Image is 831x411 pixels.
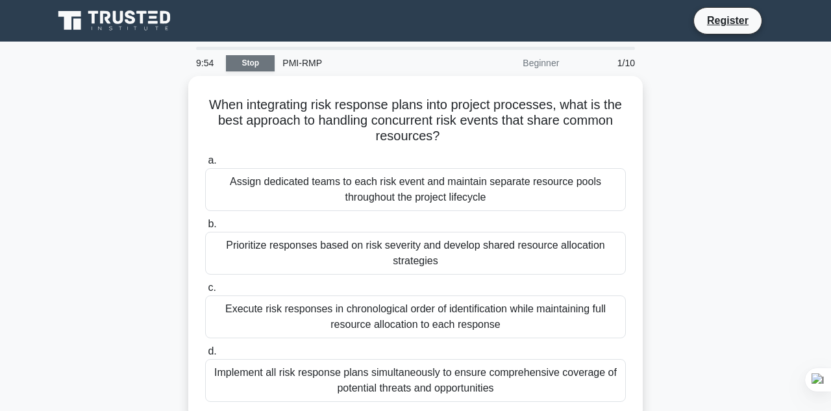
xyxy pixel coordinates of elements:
[226,55,275,71] a: Stop
[453,50,567,76] div: Beginner
[567,50,643,76] div: 1/10
[208,345,216,356] span: d.
[208,155,216,166] span: a.
[204,97,627,145] h5: When integrating risk response plans into project processes, what is the best approach to handlin...
[205,168,626,211] div: Assign dedicated teams to each risk event and maintain separate resource pools throughout the pro...
[205,232,626,275] div: Prioritize responses based on risk severity and develop shared resource allocation strategies
[208,282,216,293] span: c.
[208,218,216,229] span: b.
[205,295,626,338] div: Execute risk responses in chronological order of identification while maintaining full resource a...
[188,50,226,76] div: 9:54
[205,359,626,402] div: Implement all risk response plans simultaneously to ensure comprehensive coverage of potential th...
[699,12,756,29] a: Register
[275,50,453,76] div: PMI-RMP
